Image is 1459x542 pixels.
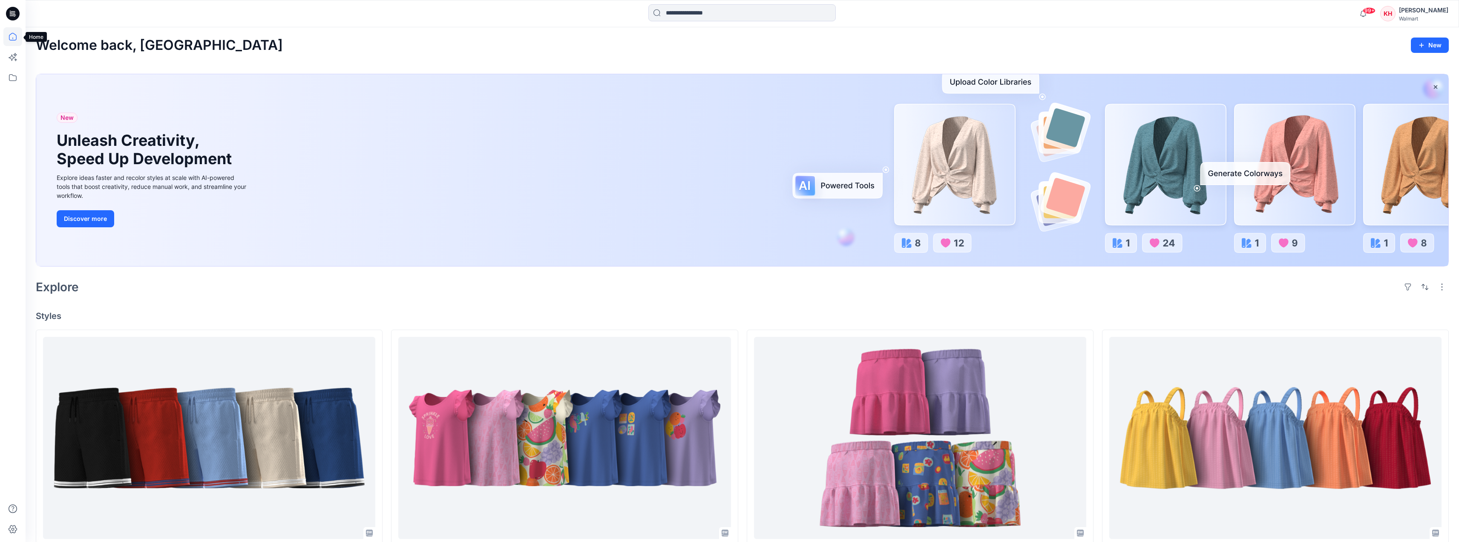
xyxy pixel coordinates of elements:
h4: Styles [36,311,1449,321]
div: Explore ideas faster and recolor styles at scale with AI-powered tools that boost creativity, red... [57,173,248,200]
h2: Explore [36,280,79,294]
h1: Unleash Creativity, Speed Up Development [57,131,236,168]
span: 99+ [1363,7,1376,14]
a: TBDHQ_TG PUCKER RIB CAMI [1109,337,1442,539]
a: TBDHQ_TG RUFFLE TANK [398,337,731,539]
div: KH [1380,6,1396,21]
button: New [1411,38,1449,53]
a: S2648880 - MESH HEM SHORT [43,337,375,539]
h2: Welcome back, [GEOGRAPHIC_DATA] [36,38,283,53]
div: [PERSON_NAME] [1399,5,1448,15]
a: TBDHQ_TG SCOOTER [754,337,1086,539]
div: Walmart [1399,15,1448,22]
span: New [60,113,74,123]
button: Discover more [57,210,114,227]
a: Discover more [57,210,248,227]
